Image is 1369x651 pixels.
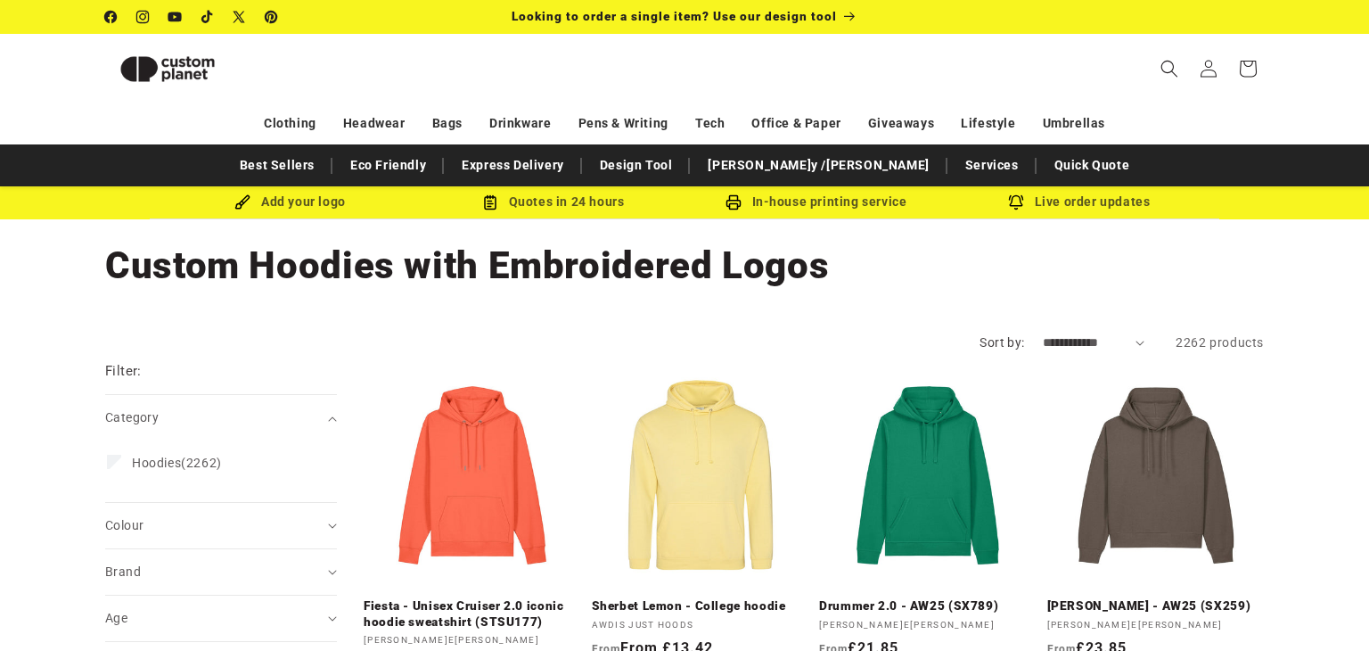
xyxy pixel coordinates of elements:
h1: Custom Hoodies with Embroidered Logos [105,242,1264,290]
a: Express Delivery [453,150,573,181]
span: 2262 products [1176,335,1264,350]
img: Order updates [1008,194,1024,210]
a: Design Tool [591,150,682,181]
a: Eco Friendly [341,150,435,181]
a: Quick Quote [1045,150,1139,181]
span: (2262) [132,455,222,471]
img: Custom Planet [105,41,230,97]
h2: Filter: [105,361,142,382]
summary: Search [1150,49,1189,88]
img: Order Updates Icon [482,194,498,210]
div: In-house printing service [684,191,947,213]
a: Bags [432,108,463,139]
a: Best Sellers [231,150,324,181]
iframe: Chat Widget [1280,565,1369,651]
span: Category [105,410,159,424]
summary: Age (0 selected) [105,596,337,641]
div: Add your logo [159,191,422,213]
a: Tech [695,108,725,139]
a: Pens & Writing [578,108,668,139]
a: Sherbet Lemon - College hoodie [592,598,809,614]
div: Quotes in 24 hours [422,191,684,213]
a: Lifestyle [961,108,1015,139]
div: Live order updates [947,191,1210,213]
span: Brand [105,564,141,579]
a: Fiesta - Unisex Cruiser 2.0 iconic hoodie sweatshirt (STSU177) [364,598,581,630]
img: Brush Icon [234,194,250,210]
span: Colour [105,518,143,532]
summary: Colour (0 selected) [105,503,337,548]
a: Headwear [343,108,406,139]
a: Office & Paper [751,108,840,139]
summary: Brand (0 selected) [105,549,337,595]
label: Sort by: [980,335,1024,350]
span: Hoodies [132,456,181,470]
a: Giveaways [868,108,934,139]
span: Age [105,611,127,625]
a: Clothing [264,108,316,139]
a: Drinkware [489,108,551,139]
a: Custom Planet [99,34,291,103]
img: In-house printing [725,194,742,210]
a: [PERSON_NAME] - AW25 (SX259) [1047,598,1265,614]
a: [PERSON_NAME]y /[PERSON_NAME] [699,150,938,181]
span: Looking to order a single item? Use our design tool [512,9,837,23]
a: Drummer 2.0 - AW25 (SX789) [819,598,1037,614]
a: Umbrellas [1043,108,1105,139]
summary: Category (0 selected) [105,395,337,441]
a: Services [956,150,1028,181]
